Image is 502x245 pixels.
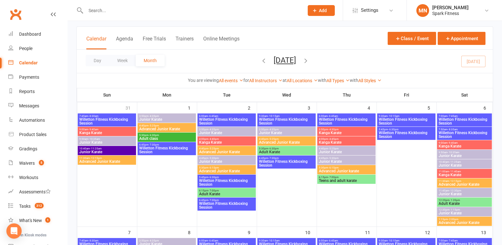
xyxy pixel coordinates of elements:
span: Junior Karate [438,192,491,196]
span: - 4:30pm [328,128,339,131]
span: 5 [39,160,44,165]
a: Automations [8,113,67,127]
span: 11:30am [438,180,491,183]
span: 5:30pm [199,166,255,169]
span: - 8:30am [88,115,98,118]
div: Workouts [19,175,38,180]
span: 6:45pm [259,157,314,160]
a: Gradings [8,142,67,156]
th: Sat [436,88,493,102]
a: Calendar [8,56,67,70]
span: 12:30pm [438,208,491,211]
span: Willetton Fitness Kickboxing Session [199,118,255,125]
span: 4:40pm [199,147,255,150]
button: Add [308,5,335,16]
span: - 7:00pm [208,189,219,192]
span: - 5:25pm [328,147,339,150]
div: 3 [308,102,317,113]
span: - 6:45am [328,115,338,118]
span: - 5:25pm [268,138,279,141]
th: Sun [77,88,137,102]
a: Assessments [8,185,67,199]
span: - 10:35am [88,138,100,141]
a: All Instructors [249,78,283,83]
div: 1 [188,102,197,113]
span: - 1:15pm [449,208,460,211]
span: Advanced Junior karate [319,169,374,173]
span: - 6:30pm [208,176,219,179]
span: - 12:15pm [90,157,102,160]
button: Trainers [176,36,194,49]
th: Mon [137,88,197,102]
div: Reports [19,89,35,94]
span: 3:50pm [139,115,195,118]
span: Willetton Fitness Kickboxing Session [438,131,491,139]
span: 11:00am [438,170,491,173]
span: - 7:00pm [328,176,339,179]
span: Willetton Fitness Kickboxing Session [259,160,314,167]
span: 5:30pm [259,147,314,150]
span: Willetton Fitness Kickboxing Session [199,202,255,209]
a: Product Sales [8,127,67,142]
span: - 10:15am [268,115,280,118]
span: Junior Karate [319,150,374,154]
span: Willetton Fitness Kickboxing Session [79,118,135,125]
span: - 4:35pm [148,115,159,118]
button: Online Meetings [203,36,240,49]
div: People [19,46,32,51]
div: Messages [19,103,39,108]
button: Agenda [116,36,133,49]
span: - 5:30pm [328,157,339,160]
span: - 10:15am [268,239,280,242]
span: - 2:00pm [448,218,458,221]
span: Advanced Junior Karate [259,141,314,144]
a: Clubworx [8,6,24,22]
span: 3:50pm [199,128,255,131]
button: Month [136,55,165,66]
span: - 7:30pm [148,143,159,146]
div: 11 [365,227,376,237]
span: Kanga Karate [79,131,135,135]
span: Kanga Karate [199,141,255,144]
span: - 11:40am [449,170,461,173]
span: - 12:30pm [449,189,461,192]
span: Kanga Karate [319,131,374,135]
div: Product Sales [19,132,47,137]
span: - 4:40pm [208,138,219,141]
span: - 5:30pm [208,157,219,160]
span: Settings [361,3,378,18]
div: MN [416,4,429,17]
span: - 9:40am [448,141,458,144]
span: Junior Karate [438,154,491,158]
span: 4:40pm [259,138,314,141]
span: Junior Karate [259,131,314,135]
span: Willetton Fitness Kickboxing Session [199,179,255,186]
span: 11:30am [79,157,135,160]
span: 6:00am [319,115,374,118]
span: Adult Karate [438,202,491,205]
th: Thu [317,88,376,102]
div: 5 [427,102,436,113]
span: 7:00am [438,115,491,118]
span: Adult class [139,137,195,141]
span: Kanga Karate [438,144,491,148]
a: All Types [326,78,350,83]
span: 4:00pm [319,138,374,141]
span: - 6:45am [208,239,218,242]
span: 5:30pm [319,166,374,169]
strong: for [243,78,249,83]
div: 8 [188,227,197,237]
span: - 9:40am [88,128,98,131]
strong: with [350,78,358,83]
a: Dashboard [8,27,67,41]
span: 4:45pm [319,157,374,160]
span: 7:45am [79,115,135,118]
span: Willetton Fitness Kickboxing Session [259,118,314,125]
span: - 11:25am [90,147,102,150]
button: Free Trials [143,36,166,49]
input: Search... [84,6,299,15]
span: Junior Karate [79,150,135,154]
span: 11:45am [438,189,491,192]
span: - 7:30pm [208,199,219,202]
a: People [8,41,67,56]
